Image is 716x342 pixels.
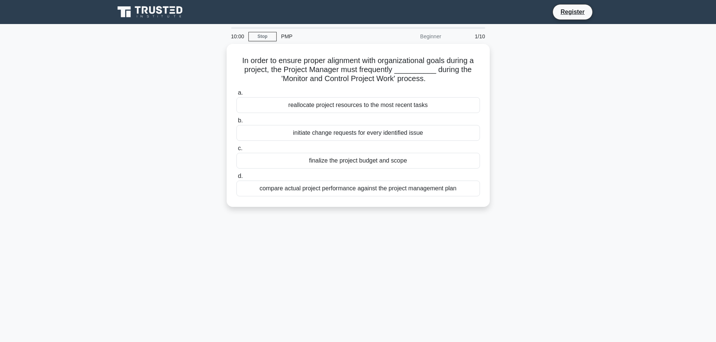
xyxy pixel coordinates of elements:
[236,181,480,196] div: compare actual project performance against the project management plan
[227,29,248,44] div: 10:00
[236,125,480,141] div: initiate change requests for every identified issue
[236,97,480,113] div: reallocate project resources to the most recent tasks
[556,7,589,17] a: Register
[277,29,380,44] div: PMP
[238,117,243,124] span: b.
[238,145,242,151] span: c.
[248,32,277,41] a: Stop
[236,56,481,84] h5: In order to ensure proper alignment with organizational goals during a project, the Project Manag...
[380,29,446,44] div: Beginner
[446,29,490,44] div: 1/10
[238,89,243,96] span: a.
[238,173,243,179] span: d.
[236,153,480,169] div: finalize the project budget and scope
